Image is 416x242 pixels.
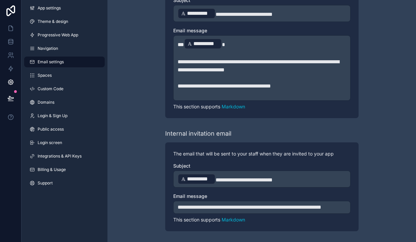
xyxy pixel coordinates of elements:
span: Email message [173,193,207,199]
span: Navigation [38,46,58,51]
a: Public access [24,124,105,135]
span: App settings [38,5,61,11]
span: Subject [173,163,190,169]
span: Spaces [38,73,52,78]
span: This section supports [173,217,220,222]
span: Email message [173,28,207,33]
a: Support [24,178,105,188]
a: Billing & Usage [24,164,105,175]
span: Custom Code [38,86,63,92]
span: This section supports [173,104,220,109]
a: Progressive Web App [24,30,105,40]
a: Markdown [222,217,245,222]
a: Theme & design [24,16,105,27]
span: Domains [38,100,54,105]
a: Domains [24,97,105,108]
a: Spaces [24,70,105,81]
span: Login & Sign Up [38,113,67,118]
a: Custom Code [24,83,105,94]
span: Public access [38,127,64,132]
span: Support [38,180,53,186]
p: The email that will be sent to your staff when they are invited to your app [173,150,351,157]
span: Integrations & API Keys [38,153,82,159]
a: Login screen [24,137,105,148]
a: Integrations & API Keys [24,151,105,162]
a: Login & Sign Up [24,110,105,121]
a: Markdown [222,104,245,109]
span: Progressive Web App [38,32,78,38]
a: Email settings [24,57,105,67]
span: Login screen [38,140,62,145]
div: Internal invitation email [165,129,231,138]
span: Billing & Usage [38,167,66,172]
span: Email settings [38,59,64,65]
span: Theme & design [38,19,68,24]
a: App settings [24,3,105,13]
a: Navigation [24,43,105,54]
